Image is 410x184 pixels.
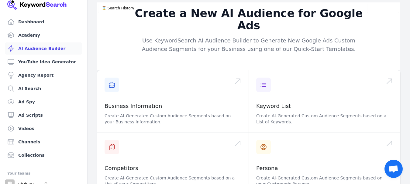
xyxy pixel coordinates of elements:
[5,69,82,81] a: Agency Report
[5,122,82,135] a: Videos
[5,82,82,95] a: AI Search
[384,160,403,178] a: Open chat
[5,96,82,108] a: Ad Spy
[5,109,82,121] a: Ad Scripts
[5,29,82,41] a: Academy
[132,7,366,32] h2: Create a New AI Audience for Google Ads
[5,16,82,28] a: Dashboard
[5,136,82,148] a: Channels
[367,4,399,13] button: Video Tutorial
[256,103,291,109] a: Keyword List
[5,56,82,68] a: YouTube Idea Generator
[98,4,138,13] button: ⌛️ Search History
[7,170,80,177] div: Your teams
[105,103,162,109] a: Business Information
[132,36,366,53] p: Use KeywordSearch AI Audience Builder to Generate New Google Ads Custom Audience Segments for you...
[5,42,82,55] a: AI Audience Builder
[256,165,278,171] a: Persona
[105,165,138,171] a: Competitors
[5,149,82,161] a: Collections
